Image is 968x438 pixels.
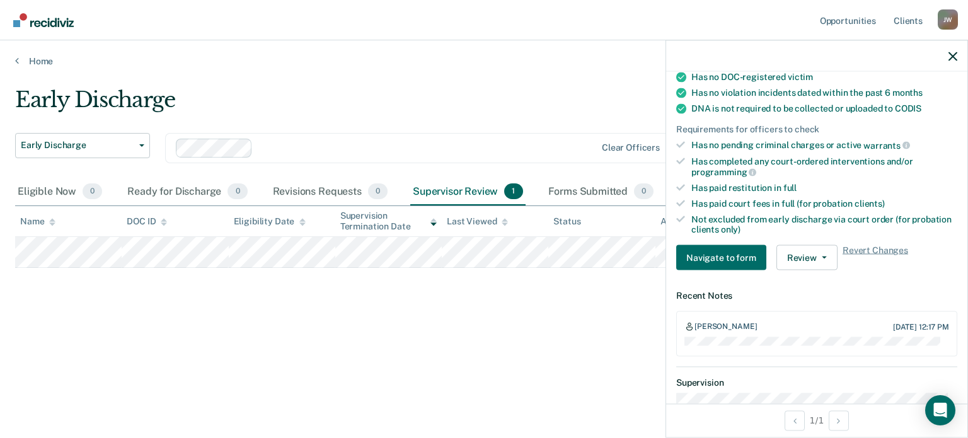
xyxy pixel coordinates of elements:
span: 0 [83,183,102,200]
div: Revisions Requests [270,178,390,206]
div: Ready for Discharge [125,178,250,206]
span: full [783,182,797,192]
div: Clear officers [602,142,660,153]
span: 0 [228,183,247,200]
div: Assigned to [660,216,720,227]
button: Navigate to form [676,245,766,270]
button: Review [776,245,838,270]
div: Has no pending criminal charges or active [691,139,957,151]
div: [PERSON_NAME] [694,321,757,331]
span: programming [691,167,756,177]
div: 1 / 1 [666,403,967,437]
span: victim [788,72,813,82]
div: Requirements for officers to check [676,124,957,135]
button: Profile dropdown button [938,9,958,30]
div: Has no violation incidents dated within the past 6 [691,88,957,98]
div: J W [938,9,958,30]
dt: Recent Notes [676,291,957,301]
div: Eligible Now [15,178,105,206]
div: Name [20,216,55,227]
div: DOC ID [127,216,167,227]
div: Has completed any court-ordered interventions and/or [691,156,957,177]
span: Revert Changes [843,245,908,270]
span: only) [721,224,740,234]
div: Supervisor Review [410,178,526,206]
span: months [892,88,923,98]
span: Early Discharge [21,140,134,151]
a: Home [15,55,953,67]
div: [DATE] 12:17 PM [893,322,949,331]
dt: Supervision [676,377,957,388]
div: Status [553,216,580,227]
div: Supervision Termination Date [340,210,437,232]
div: Has paid restitution in [691,182,957,193]
span: 0 [368,183,388,200]
div: Last Viewed [447,216,508,227]
div: Early Discharge [15,87,741,123]
div: Eligibility Date [234,216,306,227]
a: Navigate to form link [676,245,771,270]
div: Forms Submitted [546,178,657,206]
div: Not excluded from early discharge via court order (for probation clients [691,214,957,235]
button: Next Opportunity [829,410,849,430]
span: 0 [634,183,654,200]
div: Has no DOC-registered [691,72,957,83]
div: Open Intercom Messenger [925,395,955,425]
div: Has paid court fees in full (for probation [691,198,957,209]
span: 1 [504,183,522,200]
span: warrants [863,140,910,150]
button: Previous Opportunity [785,410,805,430]
span: clients) [855,198,885,208]
span: CODIS [895,103,921,113]
div: DNA is not required to be collected or uploaded to [691,103,957,114]
img: Recidiviz [13,13,74,27]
